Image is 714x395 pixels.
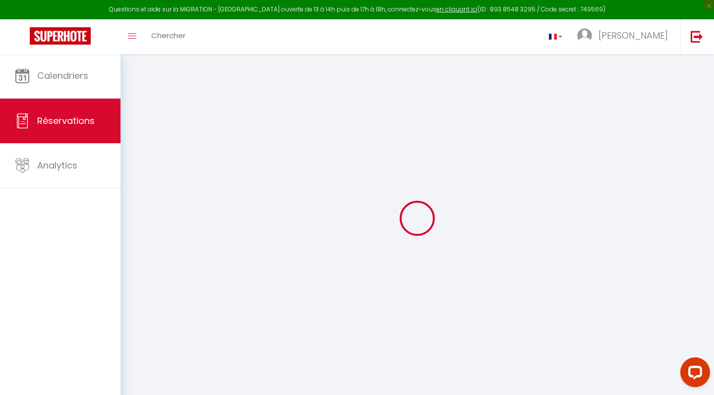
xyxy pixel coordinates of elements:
[37,69,88,82] span: Calendriers
[672,353,714,395] iframe: LiveChat chat widget
[436,5,477,13] a: en cliquant ici
[37,114,95,127] span: Réservations
[691,30,703,43] img: logout
[570,19,680,54] a: ... [PERSON_NAME]
[577,28,592,43] img: ...
[144,19,193,54] a: Chercher
[598,29,668,42] span: [PERSON_NAME]
[37,159,77,171] span: Analytics
[30,27,91,45] img: Super Booking
[151,30,185,41] span: Chercher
